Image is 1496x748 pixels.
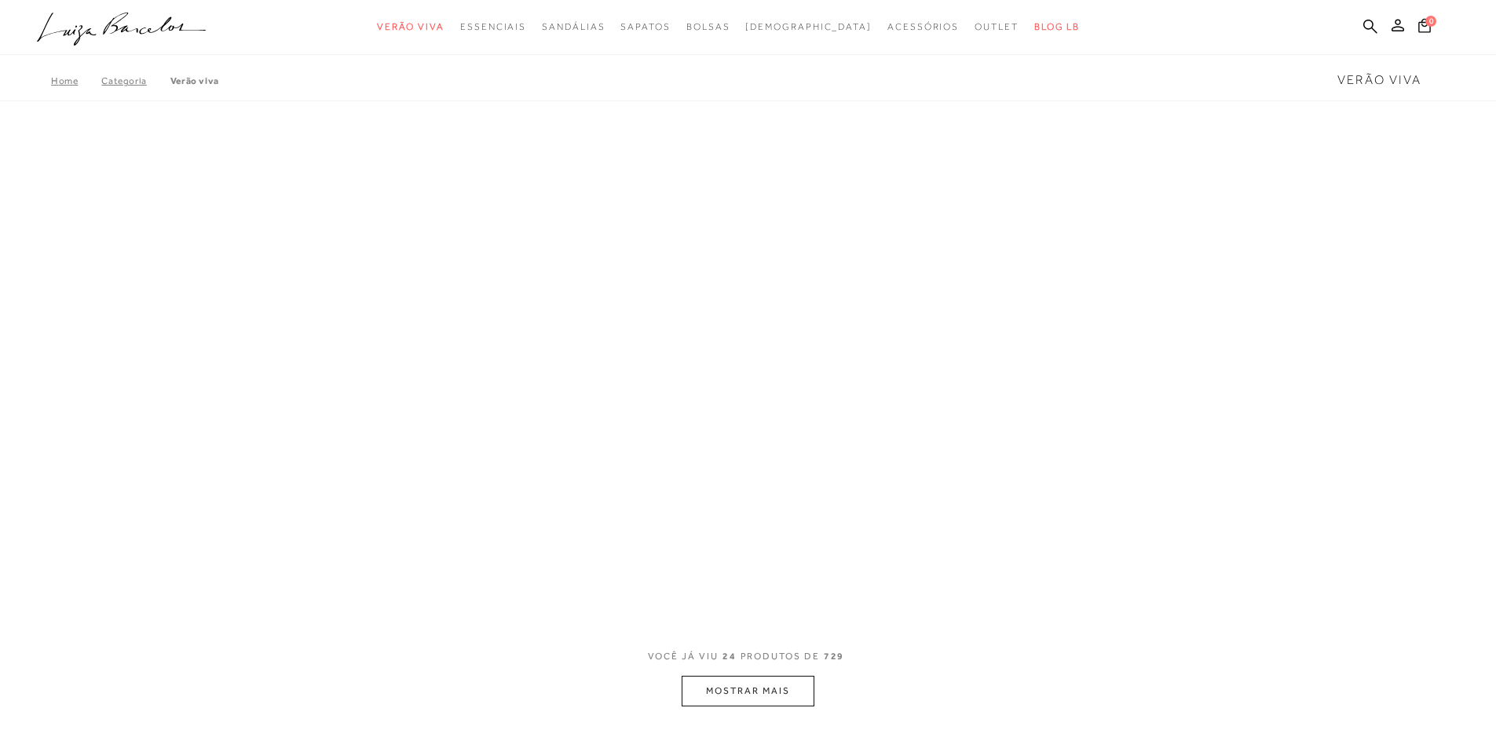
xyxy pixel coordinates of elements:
[745,13,872,42] a: noSubCategoriesText
[1034,21,1080,32] span: BLOG LB
[377,21,444,32] span: Verão Viva
[542,21,605,32] span: Sandálias
[975,13,1019,42] a: categoryNavScreenReaderText
[170,75,219,86] a: Verão Viva
[460,13,526,42] a: categoryNavScreenReaderText
[460,21,526,32] span: Essenciais
[620,21,670,32] span: Sapatos
[686,21,730,32] span: Bolsas
[887,21,959,32] span: Acessórios
[887,13,959,42] a: categoryNavScreenReaderText
[542,13,605,42] a: categoryNavScreenReaderText
[51,75,101,86] a: Home
[620,13,670,42] a: categoryNavScreenReaderText
[377,13,444,42] a: categoryNavScreenReaderText
[1337,73,1421,87] span: Verão Viva
[686,13,730,42] a: categoryNavScreenReaderText
[1414,17,1436,38] button: 0
[745,21,872,32] span: [DEMOGRAPHIC_DATA]
[722,651,737,662] span: 24
[1425,16,1436,27] span: 0
[648,651,849,662] span: VOCÊ JÁ VIU PRODUTOS DE
[101,75,170,86] a: Categoria
[682,676,814,706] button: MOSTRAR MAIS
[824,651,845,662] span: 729
[975,21,1019,32] span: Outlet
[1034,13,1080,42] a: BLOG LB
